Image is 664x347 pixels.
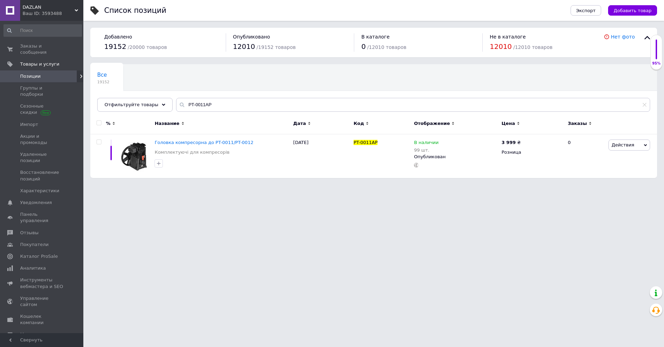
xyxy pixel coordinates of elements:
span: Название [155,120,179,127]
input: Поиск [3,24,82,37]
span: Сезонные скидки [20,103,64,116]
span: % [106,120,110,127]
span: / 12010 товаров [367,44,406,50]
span: [PERSON_NAME] [97,98,141,104]
span: Каталог ProSale [20,253,58,260]
span: Отзывы [20,230,39,236]
button: Добавить товар [608,5,657,16]
div: 0 [564,134,607,178]
span: PT-0011AP [354,140,377,145]
span: Аналитика [20,265,46,271]
div: Список позиций [104,7,166,14]
span: 0 [361,42,366,51]
span: DAZLAN [23,4,75,10]
span: / 20000 товаров [128,44,167,50]
input: Поиск по названию позиции, артикулу и поисковым запросам [176,98,650,112]
span: Заказы [568,120,587,127]
span: Покупатели [20,242,49,248]
span: Дата [293,120,306,127]
span: Панель управления [20,211,64,224]
span: Характеристики [20,188,59,194]
span: Кошелек компании [20,313,64,326]
span: Заказы и сообщения [20,43,64,56]
span: Акции и промокоды [20,133,64,146]
div: Ваш ID: 3593488 [23,10,83,17]
span: Инструменты вебмастера и SEO [20,277,64,289]
span: Удаленные позиции [20,151,64,164]
img: Головка компресорна до PT-0011/PT-0012 [118,139,151,172]
a: Головка компресорна до PT-0011/PT-0012 [155,140,253,145]
span: Добавлено [104,34,132,40]
span: Импорт [20,121,38,128]
span: 12010 [233,42,255,51]
button: Экспорт [571,5,601,16]
div: [DATE] [291,134,352,178]
div: 95% [651,61,662,66]
span: 19152 [104,42,126,51]
span: Маркет [20,331,38,338]
span: Действия [612,142,634,147]
span: Отображение [414,120,450,127]
div: 99 шт. [414,147,439,153]
span: / 12010 товаров [513,44,553,50]
span: Восстановление позиций [20,169,64,182]
span: Опубликовано [233,34,270,40]
b: 3 999 [501,140,516,145]
div: Опубликован [414,154,498,160]
div: Розница [501,149,562,155]
span: Группы и подборки [20,85,64,98]
span: Отфильтруйте товары [105,102,158,107]
span: Уведомления [20,200,52,206]
div: ₴ [501,139,521,146]
span: Не в каталоге [490,34,526,40]
span: Добавить товар [614,8,651,13]
span: 12010 [490,42,512,51]
span: Код [354,120,364,127]
span: 19152 [97,79,109,85]
a: Комплектуючі для компресорів [155,149,230,155]
a: Нет фото [611,34,635,40]
span: Управление сайтом [20,295,64,308]
span: Экспорт [576,8,596,13]
span: Позиции [20,73,41,79]
span: В наличии [414,140,439,147]
span: Товары и услуги [20,61,59,67]
span: / 19152 товаров [257,44,296,50]
span: Цена [501,120,515,127]
span: Все [97,72,107,78]
span: В каталоге [361,34,389,40]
